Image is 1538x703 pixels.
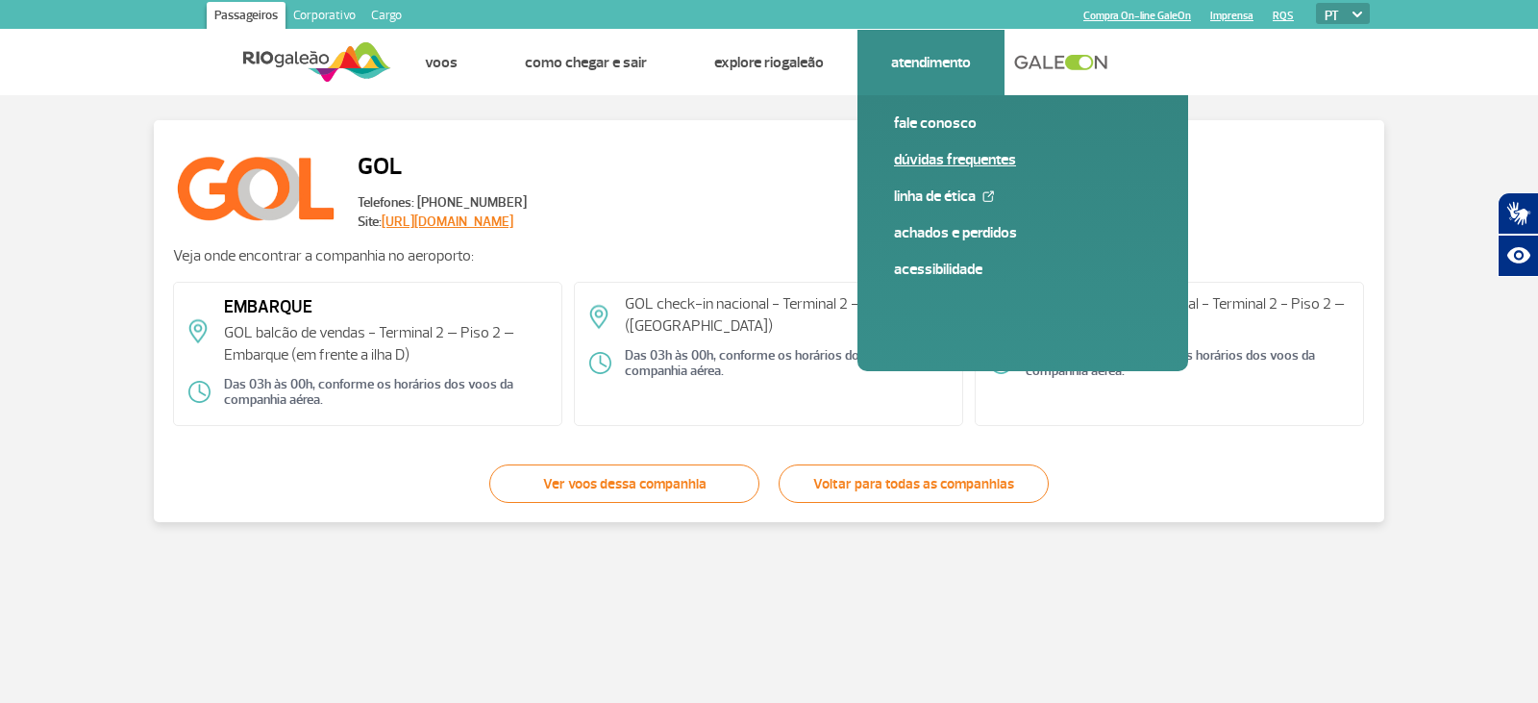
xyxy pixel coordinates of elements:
[173,139,338,232] img: GOL
[285,2,363,33] a: Corporativo
[625,354,948,373] span: Das 03h às 00h, conforme os horários dos voos da companhia aérea.
[525,53,647,72] a: Como chegar e sair
[489,464,759,503] a: Ver voos dessa companhia
[714,53,824,72] a: Explore RIOgaleão
[224,383,547,402] span: Das 03h às 00h, conforme os horários dos voos da companhia aérea.
[1498,192,1538,277] div: Plugin de acessibilidade da Hand Talk.
[1210,10,1253,22] a: Imprensa
[1273,10,1294,22] a: RQS
[779,464,1049,503] a: Voltar para todas as companhias
[173,245,1365,266] p: Veja onde encontrar a companhia no aeroporto:
[894,149,1152,170] a: Dúvidas Frequentes
[358,213,527,232] span: Site:
[1498,192,1538,235] button: Abrir tradutor de língua de sinais.
[382,213,513,230] a: [URL][DOMAIN_NAME]
[207,2,285,33] a: Passageiros
[1083,10,1191,22] a: Compra On-line GaleOn
[358,140,527,193] h2: GOL
[894,222,1152,243] a: Achados e Perdidos
[982,190,994,202] img: External Link Icon
[1026,354,1349,373] span: Das 03h às 00h, conforme os horários dos voos da companhia aérea.
[224,322,547,365] p: GOL balcão de vendas - Terminal 2 – Piso 2 – Embarque (em frente a ilha D)
[363,2,409,33] a: Cargo
[894,259,1152,280] a: Acessibilidade
[891,53,971,72] a: Atendimento
[425,53,458,72] a: Voos
[358,193,527,213] span: Telefones: [PHONE_NUMBER]
[894,186,1152,207] a: Linha de Ética
[224,293,547,322] span: EMBARQUE
[625,293,948,337] p: GOL check-in nacional - Terminal 2 – piso 2 ([GEOGRAPHIC_DATA])
[894,113,1152,134] a: Fale conosco
[1498,235,1538,277] button: Abrir recursos assistivos.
